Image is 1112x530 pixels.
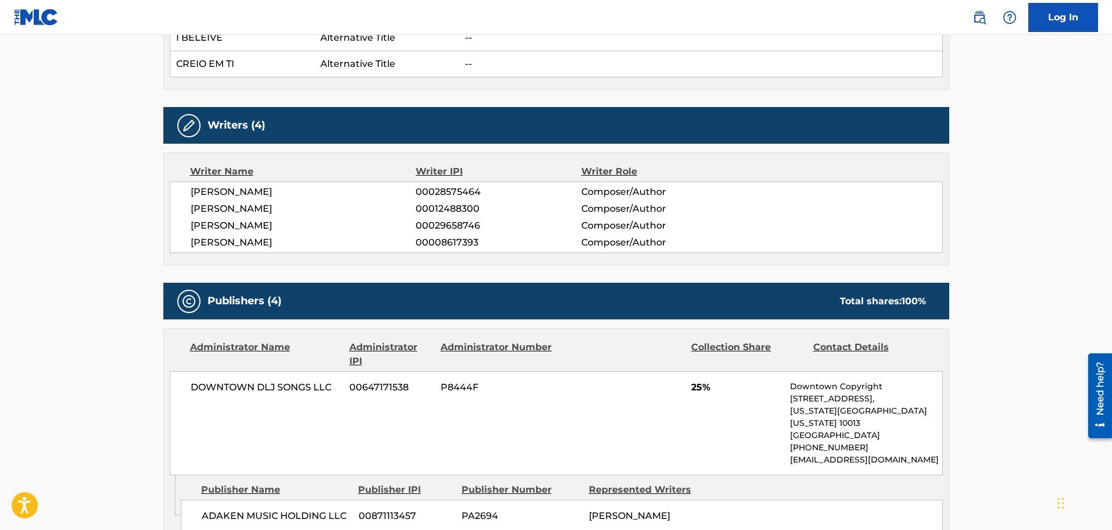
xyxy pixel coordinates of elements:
[1028,3,1098,32] a: Log In
[581,165,732,179] div: Writer Role
[170,25,314,51] td: I BELEIVE
[416,202,581,216] span: 00012488300
[790,405,942,429] p: [US_STATE][GEOGRAPHIC_DATA][US_STATE] 10013
[349,380,432,394] span: 00647171538
[349,340,432,368] div: Administrator IPI
[208,119,265,132] h5: Writers (4)
[790,454,942,466] p: [EMAIL_ADDRESS][DOMAIN_NAME]
[191,202,416,216] span: [PERSON_NAME]
[208,294,281,308] h5: Publishers (4)
[170,51,314,77] td: CREIO EM TI
[462,483,580,497] div: Publisher Number
[581,219,732,233] span: Composer/Author
[1079,348,1112,442] iframe: Resource Center
[191,219,416,233] span: [PERSON_NAME]
[840,294,926,308] div: Total shares:
[589,510,670,521] span: [PERSON_NAME]
[462,509,580,523] span: PA2694
[790,442,942,454] p: [PHONE_NUMBER]
[581,202,732,216] span: Composer/Author
[202,509,350,523] span: ADAKEN MUSIC HOLDING LLC
[790,393,942,405] p: [STREET_ADDRESS],
[182,119,196,133] img: Writers
[589,483,707,497] div: Represented Writers
[790,380,942,393] p: Downtown Copyright
[691,380,781,394] span: 25%
[191,380,341,394] span: DOWNTOWN DLJ SONGS LLC
[190,340,341,368] div: Administrator Name
[441,380,553,394] span: P8444F
[813,340,926,368] div: Contact Details
[581,236,732,250] span: Composer/Author
[1057,486,1064,521] div: Drag
[416,236,581,250] span: 00008617393
[359,509,453,523] span: 00871113457
[191,185,416,199] span: [PERSON_NAME]
[581,185,732,199] span: Composer/Author
[314,51,459,77] td: Alternative Title
[416,219,581,233] span: 00029658746
[972,10,986,24] img: search
[902,296,926,307] span: 100 %
[416,185,581,199] span: 00028575464
[441,340,553,368] div: Administrator Number
[790,429,942,442] p: [GEOGRAPHIC_DATA]
[358,483,453,497] div: Publisher IPI
[191,236,416,250] span: [PERSON_NAME]
[190,165,416,179] div: Writer Name
[998,6,1021,29] div: Help
[1003,10,1017,24] img: help
[182,294,196,308] img: Publishers
[459,51,942,77] td: --
[416,165,581,179] div: Writer IPI
[691,340,804,368] div: Collection Share
[459,25,942,51] td: --
[968,6,991,29] a: Public Search
[1054,474,1112,530] iframe: Chat Widget
[14,9,59,26] img: MLC Logo
[314,25,459,51] td: Alternative Title
[201,483,349,497] div: Publisher Name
